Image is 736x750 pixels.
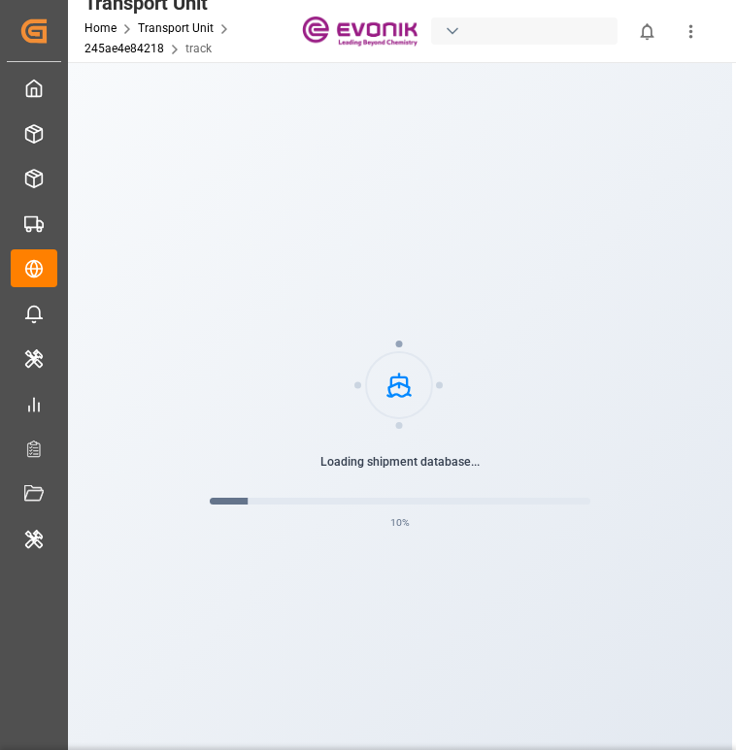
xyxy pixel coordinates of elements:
a: 245ae4e84218 [84,42,164,55]
button: show 0 new notifications [625,10,669,53]
a: Home [84,21,117,35]
a: Transport Unit [138,21,214,35]
span: 10 % [390,515,410,531]
button: show more [669,10,713,53]
img: Evonik-brand-mark-Deep-Purple-RGB.jpeg_1700498283.jpeg [302,16,418,47]
p: Loading shipment database... [210,453,590,471]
